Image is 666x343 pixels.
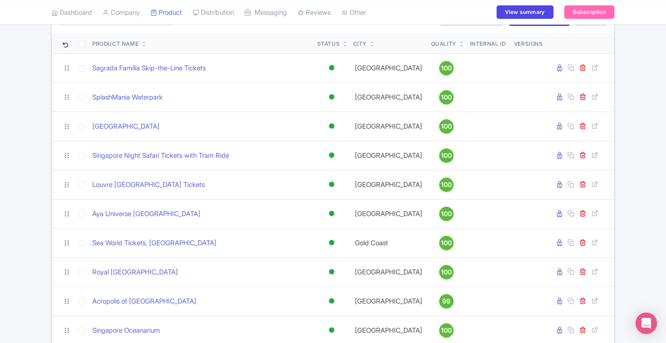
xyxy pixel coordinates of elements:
div: Open Intercom Messenger [636,313,657,334]
div: Active [327,207,336,220]
div: City [353,40,367,48]
td: [GEOGRAPHIC_DATA] [350,287,428,316]
td: [GEOGRAPHIC_DATA] [350,199,428,228]
div: Active [327,61,336,74]
a: 100 [431,148,462,163]
a: Aya Universe [GEOGRAPHIC_DATA] [92,209,200,219]
span: 99 [442,296,450,306]
a: [GEOGRAPHIC_DATA] [92,122,160,132]
div: Status [317,40,340,48]
a: 99 [431,294,462,308]
span: 100 [441,238,452,248]
a: 100 [431,236,462,250]
a: 100 [431,178,462,192]
div: Active [327,120,336,133]
span: 100 [441,63,452,73]
a: Sagrada Família Skip-the-Line Tickets [92,63,206,74]
a: View summary [497,5,553,19]
span: 100 [441,151,452,161]
a: SplashMania Waterpark [92,92,163,103]
td: [GEOGRAPHIC_DATA] [350,82,428,112]
a: 100 [431,323,462,338]
span: 100 [441,326,452,335]
div: Active [327,91,336,104]
td: [GEOGRAPHIC_DATA] [350,170,428,199]
span: 100 [441,122,452,131]
a: Singapore Night Safari Tickets with Tram Ride [92,151,229,161]
a: Royal [GEOGRAPHIC_DATA] [92,267,178,278]
td: [GEOGRAPHIC_DATA] [350,112,428,141]
span: 100 [441,92,452,102]
a: 100 [431,207,462,221]
div: Active [327,236,336,249]
th: Versions [510,33,547,54]
a: Sea World Tickets, [GEOGRAPHIC_DATA] [92,238,216,248]
div: Active [327,295,336,308]
div: Quality [431,40,456,48]
td: Gold Coast [350,228,428,257]
th: Internal ID [465,33,510,54]
a: 100 [431,119,462,134]
a: 100 [431,61,462,75]
a: 100 [431,90,462,104]
div: Active [327,265,336,278]
span: 100 [441,180,452,190]
div: Active [327,149,336,162]
span: 100 [441,267,452,277]
a: Singapore Oceanarium [92,326,160,336]
a: 100 [431,265,462,279]
div: Product Name [92,40,138,48]
div: Active [327,324,336,337]
a: Acropolis of [GEOGRAPHIC_DATA] [92,296,196,307]
span: 100 [441,209,452,219]
a: Louvre [GEOGRAPHIC_DATA] Tickets [92,180,205,190]
td: [GEOGRAPHIC_DATA] [350,257,428,287]
td: [GEOGRAPHIC_DATA] [350,141,428,170]
td: [GEOGRAPHIC_DATA] [350,53,428,82]
a: Subscription [564,5,614,19]
div: Active [327,178,336,191]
